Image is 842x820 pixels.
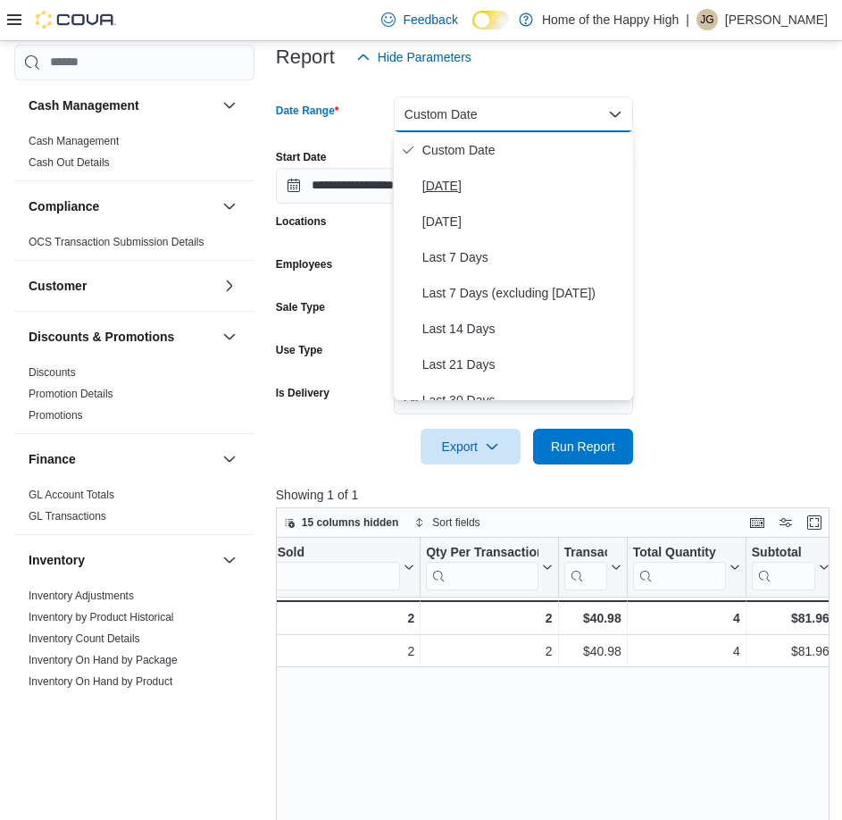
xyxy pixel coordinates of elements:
[422,247,626,268] span: Last 7 Days
[431,429,510,464] span: Export
[378,48,471,66] span: Hide Parameters
[472,11,510,29] input: Dark Mode
[426,544,538,561] div: Qty Per Transaction
[29,134,119,148] span: Cash Management
[276,343,322,357] label: Use Type
[29,277,87,295] h3: Customer
[29,675,172,688] a: Inventory On Hand by Product
[422,139,626,161] span: Custom Date
[29,489,114,501] a: GL Account Totals
[632,544,725,561] div: Total Quantity
[29,197,215,215] button: Compliance
[29,236,204,248] a: OCS Transaction Submission Details
[219,326,240,347] button: Discounts & Promotions
[29,135,119,147] a: Cash Management
[29,632,140,645] a: Inventory Count Details
[29,277,215,295] button: Customer
[219,196,240,217] button: Compliance
[29,197,99,215] h3: Compliance
[29,610,174,624] span: Inventory by Product Historical
[29,96,139,114] h3: Cash Management
[276,386,329,400] label: Is Delivery
[551,438,615,456] span: Run Report
[36,11,116,29] img: Cova
[29,387,113,401] span: Promotion Details
[254,544,400,590] div: Net Sold
[302,515,399,530] span: 15 columns hidden
[254,640,414,662] div: 2
[394,96,633,132] button: Custom Date
[472,29,473,30] span: Dark Mode
[29,328,215,346] button: Discounts & Promotions
[29,408,83,423] span: Promotions
[29,589,134,603] span: Inventory Adjustments
[29,409,83,422] a: Promotions
[374,2,464,38] a: Feedback
[632,607,739,629] div: 4
[752,544,815,590] div: Subtotal
[752,544,815,561] div: Subtotal
[29,611,174,623] a: Inventory by Product Historical
[804,512,825,533] button: Enter fullscreen
[563,607,621,629] div: $40.98
[254,544,400,561] div: Net Sold
[422,282,626,304] span: Last 7 Days (excluding [DATE])
[29,654,178,666] a: Inventory On Hand by Package
[686,9,689,30] p: |
[29,590,134,602] a: Inventory Adjustments
[219,448,240,470] button: Finance
[394,132,633,400] div: Select listbox
[633,640,740,662] div: 4
[14,362,254,433] div: Discounts & Promotions
[632,544,739,590] button: Total Quantity
[29,365,76,380] span: Discounts
[349,39,479,75] button: Hide Parameters
[29,450,76,468] h3: Finance
[426,544,538,590] div: Qty Per Transaction
[276,257,332,272] label: Employees
[276,104,339,118] label: Date Range
[277,512,406,533] button: 15 columns hidden
[700,9,713,30] span: JG
[533,429,633,464] button: Run Report
[14,231,254,260] div: Compliance
[29,510,106,523] a: GL Transactions
[29,551,215,569] button: Inventory
[426,607,552,629] div: 2
[422,354,626,375] span: Last 21 Days
[29,450,215,468] button: Finance
[14,130,254,180] div: Cash Management
[746,512,768,533] button: Keyboard shortcuts
[632,544,725,590] div: Total Quantity
[254,544,414,590] button: Net Sold
[29,388,113,400] a: Promotion Details
[29,328,174,346] h3: Discounts & Promotions
[219,549,240,571] button: Inventory
[29,156,110,169] a: Cash Out Details
[422,175,626,197] span: [DATE]
[276,486,836,504] p: Showing 1 of 1
[29,488,114,502] span: GL Account Totals
[426,640,552,662] div: 2
[426,544,552,590] button: Qty Per Transaction
[421,429,521,464] button: Export
[696,9,718,30] div: Joseph Guttridge
[422,211,626,232] span: [DATE]
[563,640,621,662] div: $40.98
[752,640,829,662] div: $81.96
[563,544,606,590] div: Transaction Average
[29,509,106,523] span: GL Transactions
[14,484,254,534] div: Finance
[254,607,414,629] div: 2
[725,9,828,30] p: [PERSON_NAME]
[29,366,76,379] a: Discounts
[29,551,85,569] h3: Inventory
[407,512,487,533] button: Sort fields
[29,155,110,170] span: Cash Out Details
[276,300,325,314] label: Sale Type
[752,607,829,629] div: $81.96
[276,168,447,204] input: Press the down key to open a popover containing a calendar.
[29,653,178,667] span: Inventory On Hand by Package
[403,11,457,29] span: Feedback
[432,515,479,530] span: Sort fields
